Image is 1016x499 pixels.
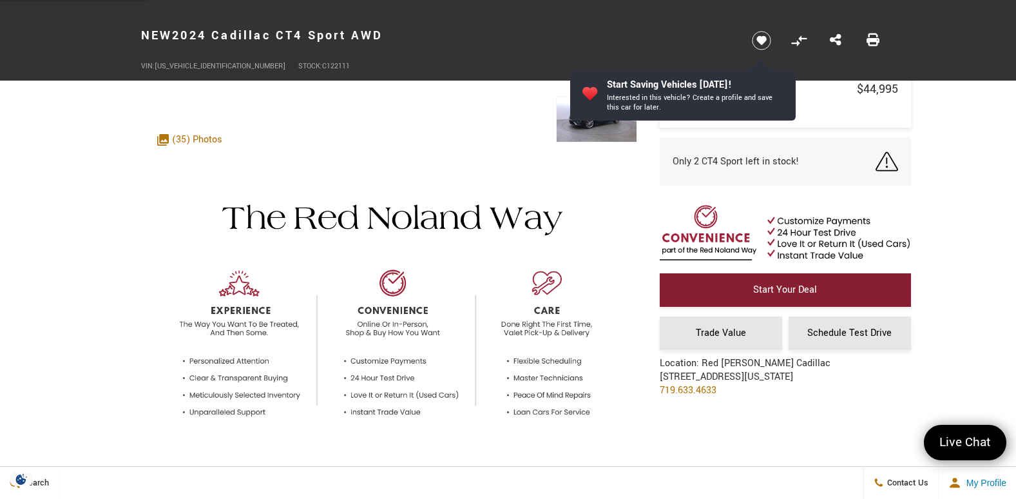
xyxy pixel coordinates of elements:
[933,434,997,451] span: Live Chat
[6,473,36,486] img: Opt-Out Icon
[6,473,36,486] section: Click to Open Cookie Consent Modal
[556,96,637,142] img: New 2024 Black Cadillac Sport image 4
[830,32,841,49] a: Share this New 2024 Cadillac CT4 Sport AWD
[939,467,1016,499] button: Open user profile menu
[660,273,911,307] a: Start Your Deal
[857,81,898,97] span: $44,995
[924,425,1006,460] a: Live Chat
[961,478,1006,488] span: My Profile
[141,27,173,44] strong: New
[298,61,322,71] span: Stock:
[673,97,898,111] a: Details
[151,126,229,153] div: (35) Photos
[747,30,776,51] button: Save vehicle
[155,61,285,71] span: [US_VEHICLE_IDENTIFICATION_NUMBER]
[673,155,799,168] span: Only 2 CT4 Sport left in stock!
[753,283,817,297] span: Start Your Deal
[696,326,746,340] span: Trade Value
[141,61,155,71] span: VIN:
[141,10,731,61] h1: 2024 Cadillac CT4 Sport AWD
[807,326,892,340] span: Schedule Test Drive
[789,31,809,50] button: Compare Vehicle
[660,317,782,350] a: Trade Value
[789,317,911,350] a: Schedule Test Drive
[867,32,879,49] a: Print this New 2024 Cadillac CT4 Sport AWD
[660,357,830,407] div: Location: Red [PERSON_NAME] Cadillac [STREET_ADDRESS][US_STATE]
[884,477,928,489] span: Contact Us
[673,82,857,97] span: Red [PERSON_NAME]
[660,384,716,397] a: 719.633.4633
[673,81,898,97] a: Red [PERSON_NAME] $44,995
[322,61,350,71] span: C122111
